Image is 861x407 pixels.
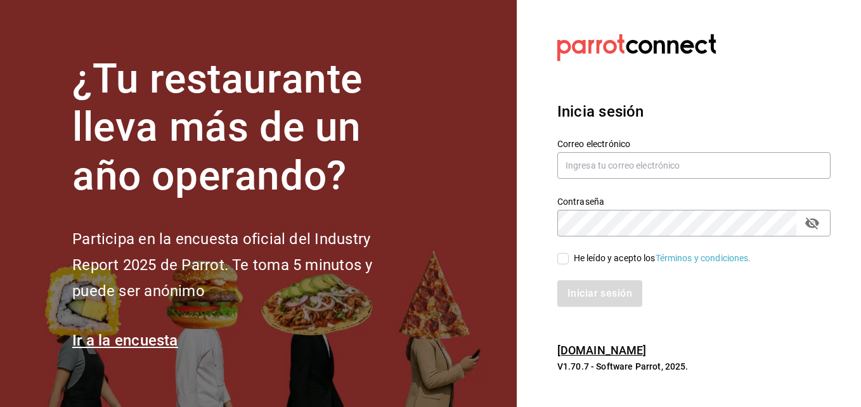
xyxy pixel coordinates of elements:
h3: Inicia sesión [557,100,831,123]
h2: Participa en la encuesta oficial del Industry Report 2025 de Parrot. Te toma 5 minutos y puede se... [72,226,415,304]
a: [DOMAIN_NAME] [557,344,647,357]
a: Ir a la encuesta [72,332,178,349]
p: V1.70.7 - Software Parrot, 2025. [557,360,831,373]
div: He leído y acepto los [574,252,751,265]
a: Términos y condiciones. [656,253,751,263]
input: Ingresa tu correo electrónico [557,152,831,179]
label: Correo electrónico [557,139,831,148]
label: Contraseña [557,197,831,205]
button: Campo de contraseña [801,212,823,234]
h1: ¿Tu restaurante lleva más de un año operando? [72,55,415,201]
